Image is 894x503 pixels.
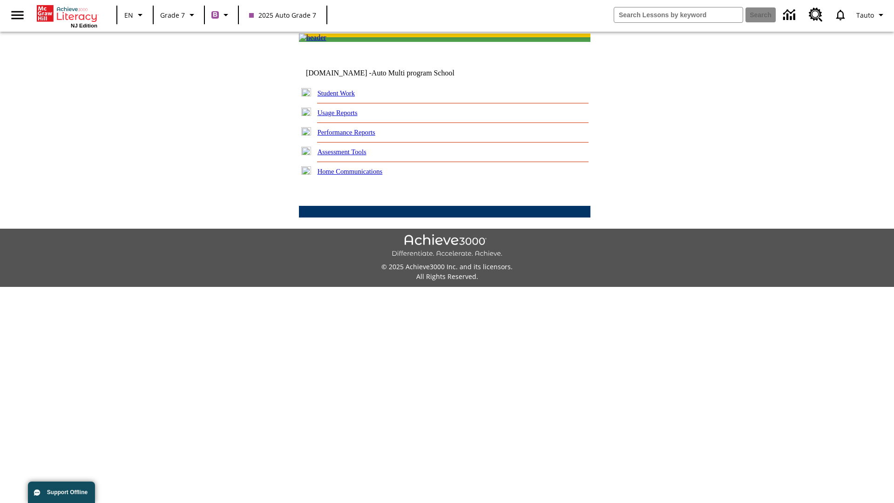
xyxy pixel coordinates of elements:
img: plus.gif [301,127,311,136]
a: Usage Reports [318,109,358,116]
a: Notifications [828,3,853,27]
img: plus.gif [301,166,311,175]
nobr: Auto Multi program School [372,69,454,77]
a: Resource Center, Will open in new tab [803,2,828,27]
span: EN [124,10,133,20]
img: plus.gif [301,147,311,155]
span: Support Offline [47,489,88,496]
img: Achieve3000 Differentiate Accelerate Achieve [392,234,502,258]
button: Grade: Grade 7, Select a grade [156,7,201,23]
img: header [299,34,326,42]
img: plus.gif [301,108,311,116]
span: B [213,9,217,20]
td: [DOMAIN_NAME] - [306,69,477,77]
a: Performance Reports [318,129,375,136]
a: Assessment Tools [318,148,366,156]
div: Home [37,3,97,28]
button: Profile/Settings [853,7,890,23]
a: Student Work [318,89,355,97]
a: Data Center [778,2,803,28]
a: Home Communications [318,168,383,175]
span: Tauto [856,10,874,20]
input: search field [614,7,743,22]
span: 2025 Auto Grade 7 [249,10,316,20]
button: Support Offline [28,482,95,503]
img: plus.gif [301,88,311,96]
span: NJ Edition [71,23,97,28]
button: Boost Class color is purple. Change class color [208,7,235,23]
button: Language: EN, Select a language [120,7,150,23]
span: Grade 7 [160,10,185,20]
button: Open side menu [4,1,31,29]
